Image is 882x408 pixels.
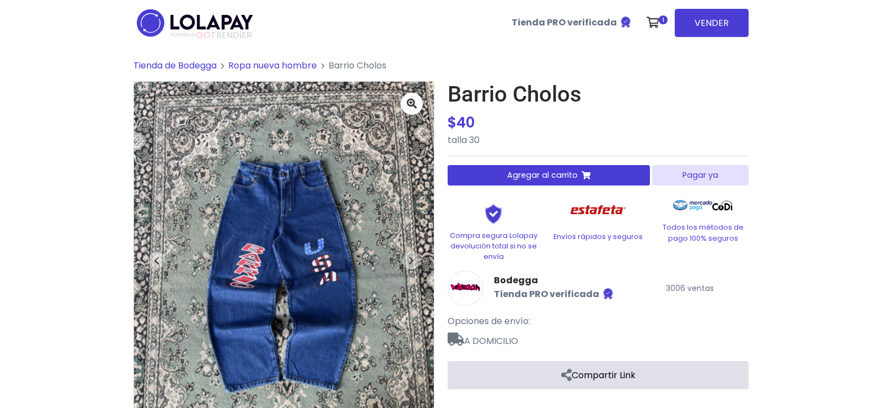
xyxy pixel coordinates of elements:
img: Shield [466,203,521,224]
img: Codi Logo [712,194,733,216]
span: Agregar al carrito [507,169,578,181]
span: TRENDIER [171,30,252,40]
img: Bodegga [448,271,483,306]
span: 40 [456,113,475,133]
p: talla 30 [448,134,749,147]
b: Tienda PRO verificada [494,288,599,301]
span: A DOMICILIO [448,328,749,348]
img: logo [133,6,256,40]
span: POWERED BY [171,32,196,38]
small: 3006 ventas [666,283,714,294]
p: Todos los métodos de pago 100% seguros [657,222,749,243]
button: Agregar al carrito [448,165,650,186]
button: Pagar ya [652,165,749,186]
img: Tienda verificada [601,287,615,300]
h1: Barrio Cholos [448,81,749,108]
span: Opciones de envío: [448,315,530,327]
img: Mercado Pago Logo [673,194,712,216]
img: Estafeta Logo [562,194,635,226]
a: Bodegga [494,274,615,287]
a: Compartir Link [448,361,749,389]
a: Ropa nueva hombre [228,59,317,72]
nav: breadcrumb [133,59,749,81]
a: VENDER [675,9,749,37]
span: 1 [659,15,668,24]
p: Envíos rápidos y seguros [552,231,644,242]
span: Barrio Cholos [329,59,386,72]
div: $ [448,112,749,134]
a: 1 [641,6,670,39]
a: Tienda de Bodegga [133,59,217,72]
b: Tienda PRO verificada [512,16,617,29]
p: Compra segura Lolapay devolución total si no se envía [448,230,539,262]
span: GO [196,29,211,41]
img: Tienda verificada [619,15,632,29]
